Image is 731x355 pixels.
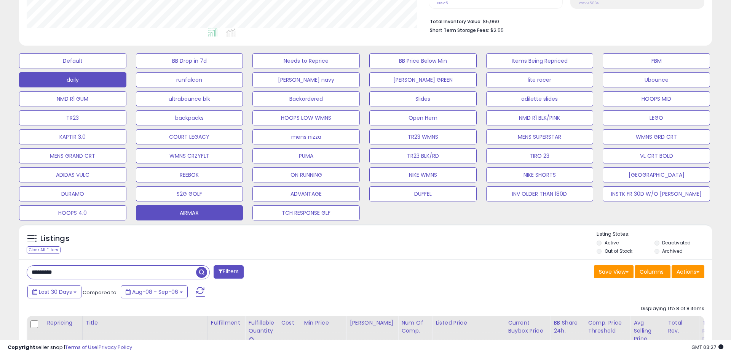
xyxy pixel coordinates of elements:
button: Filters [214,265,243,279]
button: COURT LEGACY [136,129,243,144]
button: TR23 WMNS [369,129,477,144]
button: BB Drop in 7d [136,53,243,68]
div: Displaying 1 to 8 of 8 items [641,305,704,312]
b: Total Inventory Value: [430,18,482,25]
div: Fulfillment [211,319,242,327]
small: Prev: 45.86% [579,1,599,5]
button: DURAMO [19,186,126,201]
button: Columns [635,265,670,278]
b: Short Term Storage Fees: [430,27,489,33]
p: Listing States: [597,231,712,238]
div: Total Rev. [668,319,696,335]
button: NMD R1 GUM [19,91,126,106]
button: BB Price Below Min [369,53,477,68]
div: Repricing [47,319,79,327]
button: [PERSON_NAME] GREEN [369,72,477,87]
button: TR23 BLK/RD [369,148,477,163]
button: Aug-08 - Sep-06 [121,285,188,298]
button: backpacks [136,110,243,125]
div: [PERSON_NAME] [350,319,395,327]
button: HOOPS MID [603,91,710,106]
button: Open Hem [369,110,477,125]
button: Slides [369,91,477,106]
button: runfalcon [136,72,243,87]
button: INV OLDER THAN 180D [486,186,594,201]
label: Active [605,239,619,246]
button: ultrabounce blk [136,91,243,106]
span: Columns [640,268,664,276]
button: ADVANTAGE [252,186,360,201]
div: Current Buybox Price [508,319,547,335]
button: lite racer [486,72,594,87]
span: $2.55 [490,27,504,34]
span: Aug-08 - Sep-06 [132,288,178,296]
strong: Copyright [8,344,35,351]
button: [PERSON_NAME] navy [252,72,360,87]
button: KAPTIR 3.0 [19,129,126,144]
button: WMNS CRZYFLT [136,148,243,163]
button: FBM [603,53,710,68]
button: adilette slides [486,91,594,106]
button: Needs to Reprice [252,53,360,68]
div: BB Share 24h. [554,319,581,335]
a: Privacy Policy [99,344,132,351]
span: Last 30 Days [39,288,72,296]
button: REEBOK [136,167,243,182]
button: MENS GRAND CRT [19,148,126,163]
button: S2G GOLF [136,186,243,201]
div: Min Price [304,319,343,327]
button: HOOPS LOW WMNS [252,110,360,125]
button: NMD R1 BLK/PINK [486,110,594,125]
button: ON RUNNING [252,167,360,182]
div: Num of Comp. [401,319,429,335]
li: $5,960 [430,16,699,25]
button: MENS SUPERSTAR [486,129,594,144]
label: Out of Stock [605,248,632,254]
button: AIRMAX [136,205,243,220]
button: NIKE SHORTS [486,167,594,182]
small: Prev: 5 [437,1,448,5]
label: Deactivated [662,239,691,246]
button: Actions [672,265,704,278]
div: Listed Price [436,319,501,327]
button: VL CRT BOLD [603,148,710,163]
button: TR23 [19,110,126,125]
a: Terms of Use [65,344,97,351]
button: PUMA [252,148,360,163]
div: Total Rev. Diff. [702,319,724,343]
div: Clear All Filters [27,246,61,254]
button: [GEOGRAPHIC_DATA] [603,167,710,182]
button: DUFFEL [369,186,477,201]
div: Title [86,319,204,327]
button: ADIDAS VULC [19,167,126,182]
button: TIRO 23 [486,148,594,163]
button: Ubounce [603,72,710,87]
button: WMNS GRD CRT [603,129,710,144]
label: Archived [662,248,683,254]
span: 2025-10-7 03:27 GMT [691,344,723,351]
button: Default [19,53,126,68]
button: daily [19,72,126,87]
button: HOOPS 4.0 [19,205,126,220]
button: Last 30 Days [27,285,81,298]
button: LEGO [603,110,710,125]
div: Cost [281,319,297,327]
button: Backordered [252,91,360,106]
button: Items Being Repriced [486,53,594,68]
div: Comp. Price Threshold [588,319,627,335]
h5: Listings [40,233,70,244]
div: Fulfillable Quantity [248,319,275,335]
div: Avg Selling Price [634,319,661,343]
button: NIKE WMNS [369,167,477,182]
span: Compared to: [83,289,118,296]
button: TCH RESPONSE GLF [252,205,360,220]
button: Save View [594,265,634,278]
div: seller snap | | [8,344,132,351]
button: mens nizza [252,129,360,144]
button: INSTK FR 30D W/O [PERSON_NAME] [603,186,710,201]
